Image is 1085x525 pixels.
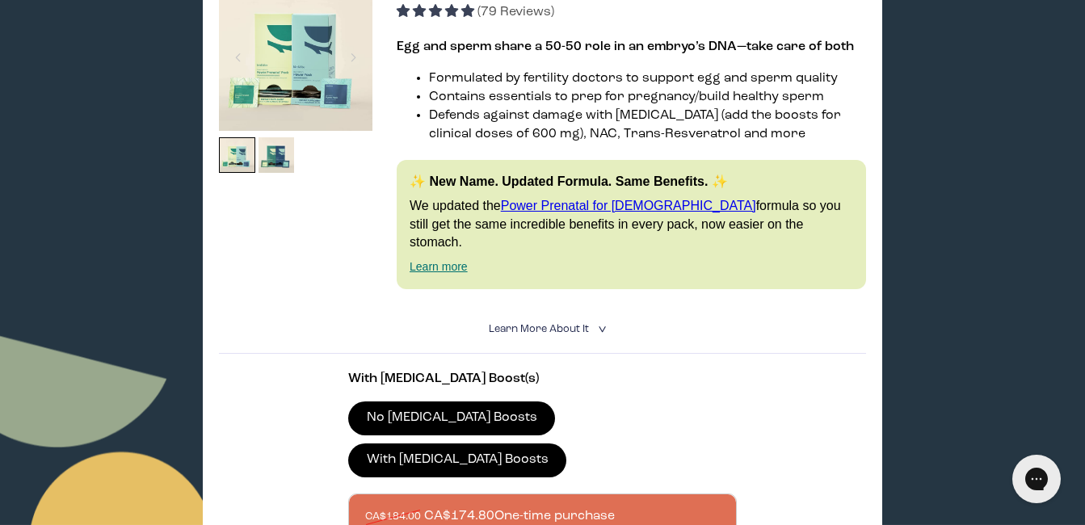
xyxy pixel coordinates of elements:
a: Learn more [410,260,468,273]
li: Defends against damage with [MEDICAL_DATA] (add the boosts for clinical doses of 600 mg), NAC, Tr... [429,107,866,144]
label: With [MEDICAL_DATA] Boosts [348,443,566,477]
span: 4.92 stars [397,6,477,19]
li: Contains essentials to prep for pregnancy/build healthy sperm [429,88,866,107]
iframe: Gorgias live chat messenger [1004,449,1069,509]
a: Power Prenatal for [DEMOGRAPHIC_DATA] [501,199,756,212]
span: (79 Reviews) [477,6,554,19]
img: thumbnail image [259,137,295,174]
summary: Learn More About it < [489,321,597,337]
img: thumbnail image [219,137,255,174]
span: Learn More About it [489,324,589,334]
label: No [MEDICAL_DATA] Boosts [348,401,555,435]
strong: Egg and sperm share a 50-50 role in an embryo’s DNA—take care of both [397,40,854,53]
strong: ✨ New Name. Updated Formula. Same Benefits. ✨ [410,174,728,188]
p: We updated the formula so you still get the same incredible benefits in every pack, now easier on... [410,197,853,251]
p: With [MEDICAL_DATA] Boost(s) [348,370,737,388]
li: Formulated by fertility doctors to support egg and sperm quality [429,69,866,88]
i: < [593,325,608,334]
